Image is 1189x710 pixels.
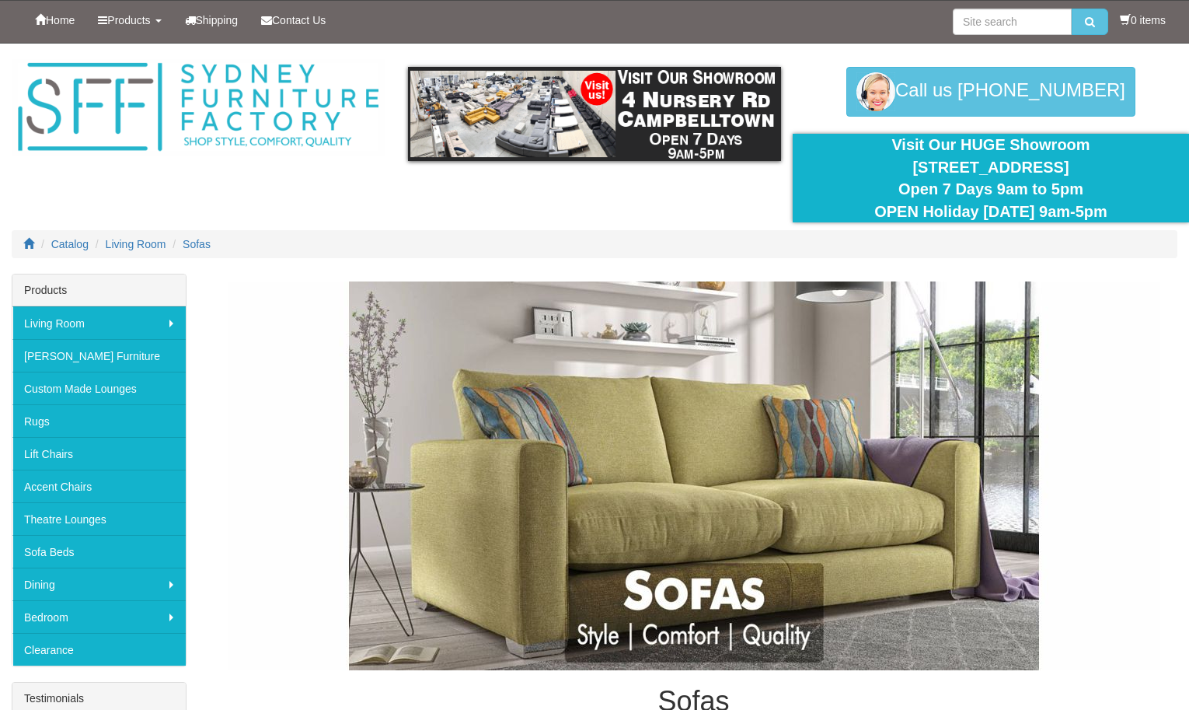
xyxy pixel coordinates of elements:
a: Catalog [51,238,89,250]
span: Home [46,14,75,26]
a: Custom Made Lounges [12,372,186,404]
span: Products [107,14,150,26]
a: Living Room [106,238,166,250]
a: Dining [12,568,186,600]
a: Rugs [12,404,186,437]
img: Sofas [228,282,1160,670]
div: Visit Our HUGE Showroom [STREET_ADDRESS] Open 7 Days 9am to 5pm OPEN Holiday [DATE] 9am-5pm [804,134,1177,222]
a: [PERSON_NAME] Furniture [12,339,186,372]
li: 0 items [1120,12,1166,28]
img: showroom.gif [408,67,781,161]
a: Lift Chairs [12,437,186,470]
img: Sydney Furniture Factory [12,59,385,156]
a: Sofa Beds [12,535,186,568]
a: Living Room [12,306,186,339]
span: Shipping [196,14,239,26]
a: Products [86,1,173,40]
a: Theatre Lounges [12,502,186,535]
a: Sofas [183,238,211,250]
a: Clearance [12,633,186,666]
a: Home [23,1,86,40]
a: Bedroom [12,600,186,633]
input: Site search [953,9,1072,35]
a: Accent Chairs [12,470,186,502]
span: Contact Us [272,14,326,26]
a: Shipping [173,1,250,40]
div: Products [12,275,186,306]
a: Contact Us [249,1,337,40]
